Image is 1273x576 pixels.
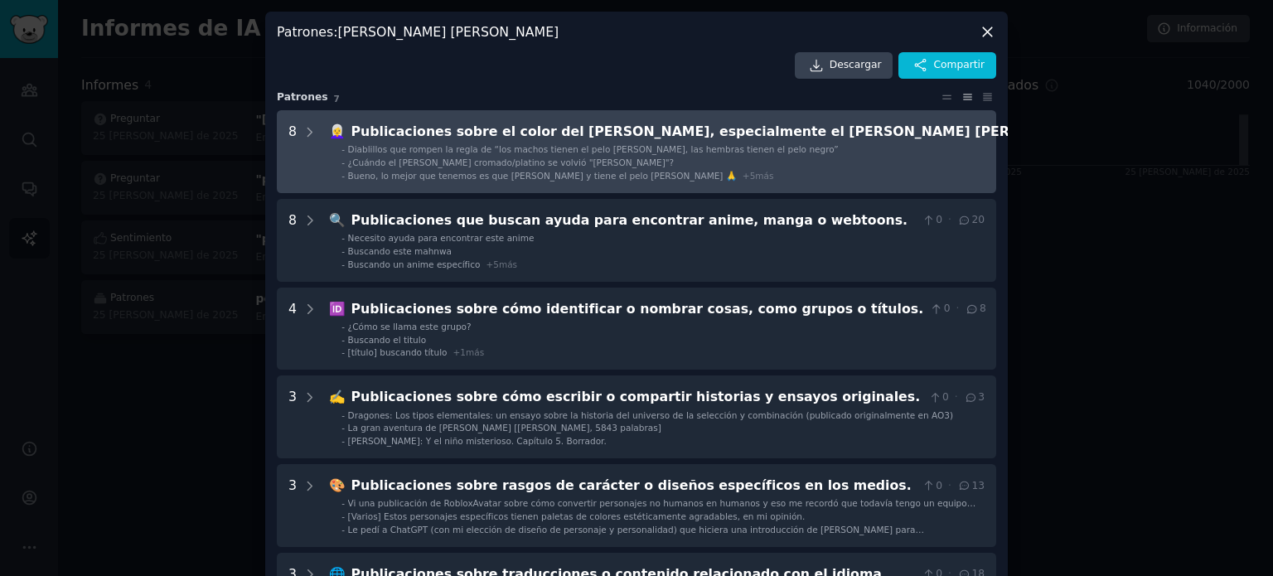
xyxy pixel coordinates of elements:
[978,391,985,403] font: 3
[955,391,958,403] font: ·
[898,52,996,79] button: Compartir
[341,335,345,345] font: -
[348,246,452,256] font: Buscando este mahnwa
[341,423,345,433] font: -
[348,322,472,332] font: ¿Cómo se llama este grupo?
[948,480,951,491] font: ·
[936,480,942,491] font: 0
[944,303,951,314] font: 0
[288,389,297,404] font: 3
[334,94,340,104] font: 7
[341,322,345,332] font: -
[348,144,839,154] font: Diablillos que rompen la regla de “los machos tienen el pelo [PERSON_NAME], las hembras tienen el...
[329,212,346,228] font: 🔍
[341,498,345,508] font: -
[341,171,345,181] font: -
[493,259,499,269] font: 5
[341,233,345,243] font: -
[980,303,986,314] font: 8
[348,525,924,546] font: Le pedí a ChatGPT (con mi elección de diseño de personaje y personalidad) que hiciera una introdu...
[341,410,345,420] font: -
[351,212,908,228] font: Publicaciones que buscan ayuda para encontrar anime, manga o webtoons.
[341,436,345,446] font: -
[348,171,737,181] font: Bueno, lo mejor que tenemos es que [PERSON_NAME] y tiene el pelo [PERSON_NAME] 🙏
[348,511,806,521] font: [Varios] Estos personajes específicos tienen paletas de colores estéticamente agradables, en mi o...
[341,525,345,535] font: -
[329,301,346,317] font: 🆔
[333,24,337,40] font: :
[755,171,773,181] font: más
[288,477,297,493] font: 3
[277,24,333,40] font: Patrones
[936,214,942,225] font: 0
[499,259,517,269] font: más
[329,123,346,139] font: 👩‍🦳
[348,498,976,520] font: Vi una publicación de RobloxAvatar sobre cómo convertir personajes no humanos en humanos y eso me...
[348,233,535,243] font: Necesito ayuda para encontrar este anime
[288,212,297,228] font: 8
[277,91,328,103] font: Patrones
[348,410,954,420] font: Dragones: Los tipos elementales: un ensayo sobre la historia del universo de la selección y combi...
[351,301,924,317] font: Publicaciones sobre cómo identificar o nombrar cosas, como grupos o títulos.
[933,59,985,70] font: Compartir
[348,423,661,433] font: La gran aventura de [PERSON_NAME] [[PERSON_NAME], 5843 palabras]
[348,259,481,269] font: Buscando un anime específico
[341,511,345,521] font: -
[288,123,297,139] font: 8
[341,246,345,256] font: -
[956,303,959,314] font: ·
[341,157,345,167] font: -
[460,347,466,357] font: 1
[466,347,484,357] font: más
[341,347,345,357] font: -
[348,347,448,357] font: [título] buscando título
[453,347,460,357] font: +
[351,477,912,493] font: Publicaciones sobre rasgos de carácter o diseños específicos en los medios.
[351,389,921,404] font: Publicaciones sobre cómo escribir o compartir historias y ensayos originales.
[971,480,985,491] font: 13
[348,157,675,167] font: ¿Cuándo el [PERSON_NAME] cromado/platino se volvió "[PERSON_NAME]"?
[341,259,345,269] font: -
[971,214,985,225] font: 20
[348,335,426,345] font: Buscando el titulo
[348,436,607,446] font: [PERSON_NAME]: Y el niño misterioso. Capítulo 5. Borrador.
[486,259,493,269] font: +
[351,123,1148,139] font: Publicaciones sobre el color del [PERSON_NAME], especialmente el [PERSON_NAME] [PERSON_NAME] o gris.
[329,477,346,493] font: 🎨
[329,389,346,404] font: ✍️
[743,171,750,181] font: +
[830,59,882,70] font: Descargar
[948,214,951,225] font: ·
[795,52,893,79] a: Descargar
[942,391,949,403] font: 0
[288,301,297,317] font: 4
[750,171,756,181] font: 5
[341,144,345,154] font: -
[338,24,559,40] font: [PERSON_NAME] [PERSON_NAME]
